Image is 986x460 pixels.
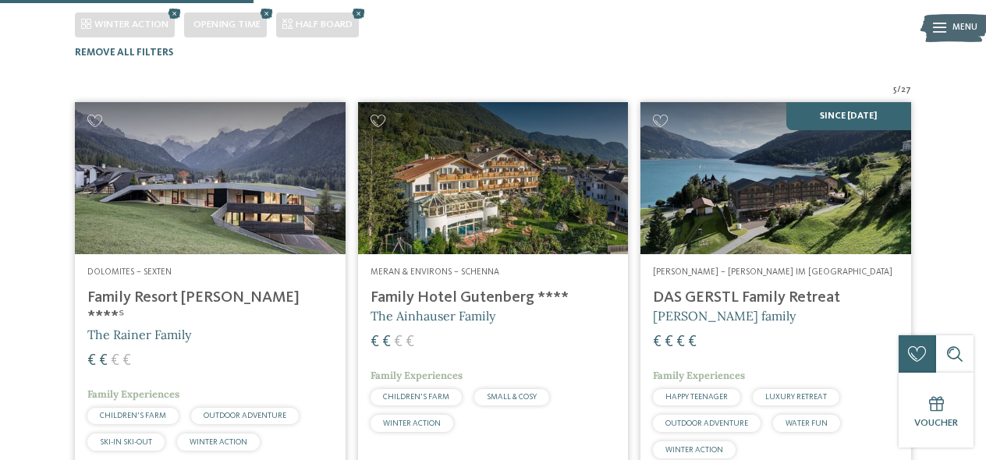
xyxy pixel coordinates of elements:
span: SMALL & COSY [487,393,537,401]
span: Family Experiences [87,387,179,401]
span: € [111,353,119,369]
span: 5 [893,84,897,97]
span: Meran & Environs – Schenna [371,267,499,277]
span: OUTDOOR ADVENTURE [204,412,286,419]
span: € [665,334,673,350]
span: The Ainhauser Family [371,308,495,324]
span: Remove all filters [75,48,173,58]
span: € [406,334,414,350]
span: SKI-IN SKI-OUT [100,438,152,446]
img: Family Resort Rainer ****ˢ [75,102,346,254]
span: Dolomites – Sexten [87,267,172,277]
span: € [371,334,379,350]
span: Family Experiences [371,369,463,382]
span: Opening time [193,19,261,30]
span: € [653,334,661,350]
a: Voucher [899,373,974,448]
span: Family Experiences [653,369,745,382]
span: € [382,334,391,350]
span: € [87,353,96,369]
span: WINTER ACTION [383,419,441,427]
img: Looking for family hotels? Find the best ones here! [640,102,911,254]
span: 27 [901,84,911,97]
span: The Rainer Family [87,327,191,342]
span: € [394,334,403,350]
span: CHILDREN’S FARM [100,412,166,419]
h4: Family Resort [PERSON_NAME] ****ˢ [87,288,333,326]
img: Family Hotel Gutenberg **** [358,102,629,254]
span: € [99,353,108,369]
span: OUTDOOR ADVENTURE [665,419,748,427]
h4: DAS GERSTL Family Retreat [653,288,899,307]
h4: Family Hotel Gutenberg **** [371,288,616,307]
span: [PERSON_NAME] – [PERSON_NAME] im [GEOGRAPHIC_DATA] [653,267,892,277]
span: € [688,334,697,350]
span: HAPPY TEENAGER [665,393,728,401]
span: € [122,353,131,369]
span: WINTER ACTION [665,446,723,454]
span: Voucher [914,418,958,428]
span: WINTER ACTION [190,438,247,446]
span: WATER FUN [786,419,828,427]
span: WINTER ACTION [94,19,168,30]
span: € [676,334,685,350]
span: / [897,84,901,97]
span: LUXURY RETREAT [765,393,827,401]
span: Half board [296,19,353,30]
span: [PERSON_NAME] family [653,308,796,324]
span: CHILDREN’S FARM [383,393,449,401]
